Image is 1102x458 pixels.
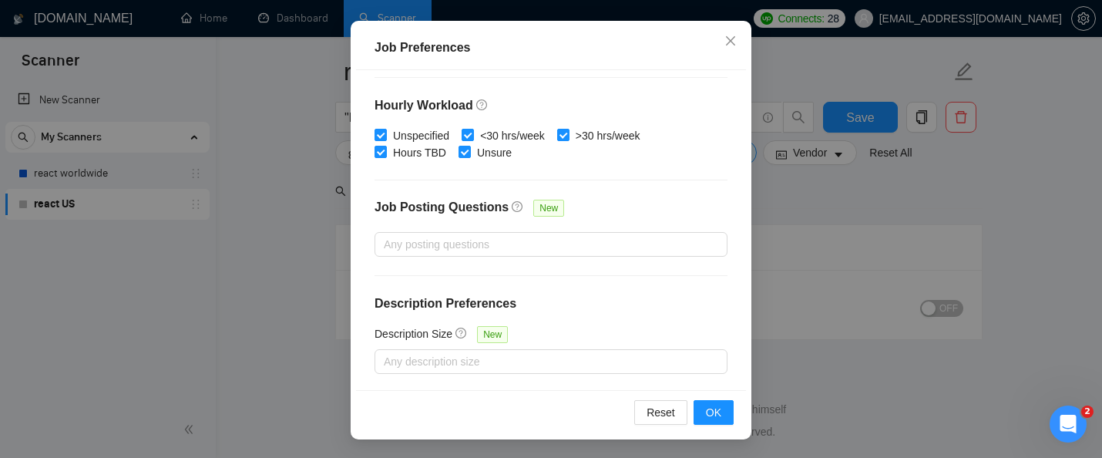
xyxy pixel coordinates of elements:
[375,198,509,217] h4: Job Posting Questions
[474,127,551,144] span: <30 hrs/week
[477,326,508,343] span: New
[647,404,675,421] span: Reset
[375,39,727,57] div: Job Preferences
[533,200,564,217] span: New
[512,200,524,213] span: question-circle
[569,127,647,144] span: >30 hrs/week
[375,295,727,313] h4: Description Preferences
[387,144,452,161] span: Hours TBD
[455,327,468,339] span: question-circle
[375,96,727,115] h4: Hourly Workload
[634,400,687,425] button: Reset
[387,127,455,144] span: Unspecified
[710,21,751,62] button: Close
[375,325,452,342] h5: Description Size
[471,144,518,161] span: Unsure
[1050,406,1087,443] iframe: Intercom live chat
[1081,406,1094,418] span: 2
[724,35,737,47] span: close
[706,404,721,421] span: OK
[694,400,734,425] button: OK
[476,99,489,111] span: question-circle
